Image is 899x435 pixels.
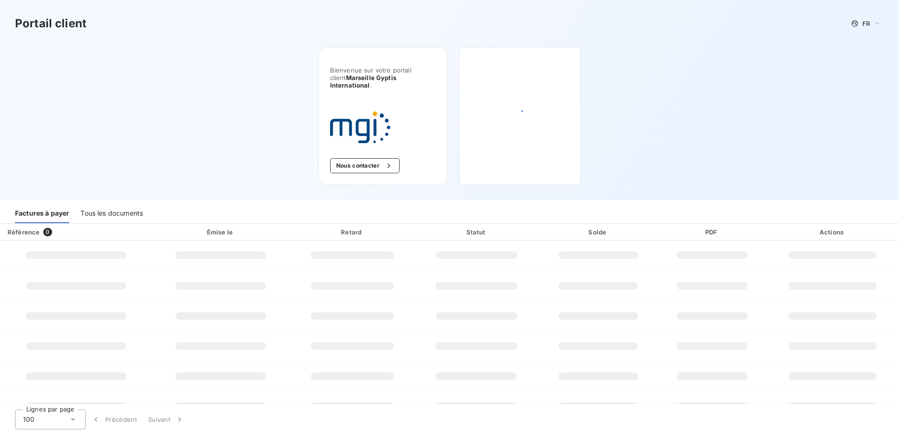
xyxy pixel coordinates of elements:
span: 100 [23,415,34,424]
button: Suivant [142,410,190,429]
button: Nous contacter [330,158,400,173]
img: Company logo [330,112,390,143]
span: Marseille Gyptis International [330,74,396,89]
button: Précédent [86,410,142,429]
div: Retard [291,227,413,237]
div: Statut [417,227,536,237]
div: Émise le [154,227,288,237]
span: FR [862,20,870,27]
div: PDF [660,227,764,237]
div: Référence [8,228,39,236]
div: Solde [540,227,656,237]
div: Actions [768,227,897,237]
div: Tous les documents [80,203,143,223]
span: Bienvenue sur votre portail client . [330,66,436,89]
div: Factures à payer [15,203,69,223]
span: 0 [43,228,52,236]
h3: Portail client [15,15,87,32]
